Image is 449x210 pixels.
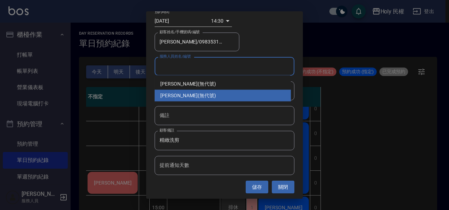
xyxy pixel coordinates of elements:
[155,15,211,27] input: Choose date, selected date is 2025-10-05
[160,128,174,133] label: 顧客備註
[160,54,191,59] label: 服務人員姓名/編號
[160,80,198,88] span: [PERSON_NAME]
[246,181,268,194] button: 儲存
[155,78,291,90] div: (無代號)
[155,90,291,101] div: (無代號)
[155,9,169,14] label: 預約時間
[160,29,200,35] label: 顧客姓名/手機號碼/編號
[211,15,223,27] div: 14:30
[272,181,294,194] button: 關閉
[160,92,198,99] span: [PERSON_NAME]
